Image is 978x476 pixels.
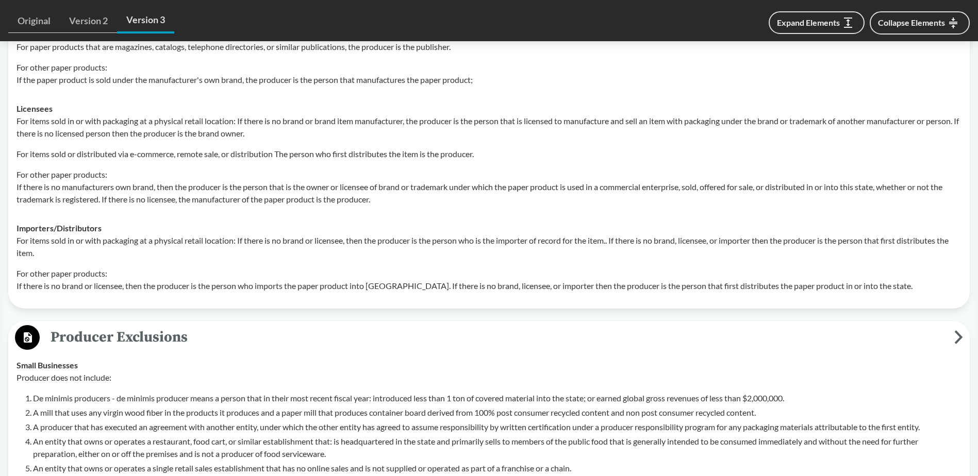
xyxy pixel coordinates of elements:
p: For items sold in or with packaging at a physical retail location: If there is no brand or licens... [16,234,962,259]
a: Version 3 [117,8,174,33]
p: For items sold in or with packaging at a physical retail location: If there is no brand or brand ... [16,115,962,140]
p: De minimis producers - de minimis producer means a person that in their most recent fiscal year: ... [33,392,962,404]
strong: Licensees [16,104,53,113]
p: For other paper products: If the paper product is sold under the manufacturer's own brand, the pr... [16,61,962,86]
strong: Importers/​Distributors [16,223,102,233]
p: Producer does not include: [16,371,962,384]
p: An entity that owns or operates a single retail sales establishment that has no online sales and ... [33,462,962,474]
button: Producer Exclusions [12,325,966,351]
button: Collapse Elements [870,11,970,35]
p: An entity that owns or operates a restaurant, food cart, or similar establishment that: is headqu... [33,435,962,460]
p: For other paper products: If there is no brand or licensee, then the producer is the person who i... [16,267,962,292]
p: For items sold or distributed via e-commerce, remote sale, or distribution The person who first d... [16,148,962,160]
strong: Small Businesses [16,360,78,370]
a: Version 2 [60,9,117,33]
p: A producer that has executed an agreement with another entity, under which the other entity has a... [33,421,962,433]
p: For other paper products: If there is no manufacturers own brand, then the producer is the person... [16,168,962,206]
p: For paper products that are magazines, catalogs, telephone directories, or similar publications, ... [16,41,962,53]
p: A mill that uses any virgin wood fiber in the products it produces and a paper mill that produces... [33,406,962,419]
button: Expand Elements [769,11,865,34]
span: Producer Exclusions [40,326,954,349]
a: Original [8,9,60,33]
